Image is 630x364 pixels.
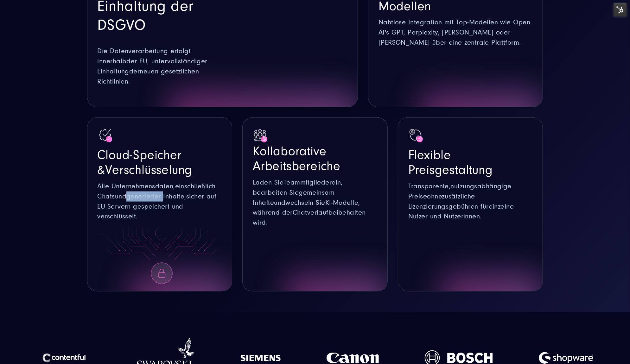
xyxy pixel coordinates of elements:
[98,67,129,75] span: Einhaltung
[98,78,129,85] span: Richtlinien
[98,47,168,55] span: Die Datenverarbeitung
[333,199,358,207] span: Modelle
[98,182,109,190] span: Alle
[408,147,533,178] h2: Flexible Preisgestaltung
[163,192,184,200] span: Inhalte
[293,209,328,217] span: Chatverlauf
[175,182,216,190] span: einschließlich
[442,192,475,200] span: zusätzliche
[480,212,482,220] span: .
[98,222,222,284] img: img-34
[161,67,199,75] span: gesetzlichen
[408,192,427,200] span: Preise
[105,163,192,177] span: Verschlüsselung
[283,179,332,186] span: Teammitglieder
[253,199,274,207] span: Inhalte
[111,182,175,190] span: Unternehmensdaten,
[266,219,268,227] span: .
[170,47,191,55] span: erfolgt
[128,78,130,85] span: .
[379,17,532,48] p: Nahtlose Integration mit Top-Modellen wie Open AI's GPT, Perplexity, [PERSON_NAME] oder [PERSON_N...
[129,67,140,75] span: der
[126,192,161,200] span: generierter
[98,57,127,65] span: innerhalb
[140,67,158,75] span: neuen
[115,192,126,200] span: und
[98,148,182,177] span: Cloud-Speicher &
[408,128,424,144] img: Geld Icon | KI-Hub von SUNZINET
[481,203,489,210] span: für
[167,57,207,65] span: vollständiger
[253,179,283,186] span: Laden Sie
[98,128,113,144] img: Häkchen Icon | KI-Hub von SUNZINET
[98,192,115,200] span: Chats
[98,181,222,222] p: sicher auf EU-Servern gespeichert und verschlüsselt.
[332,179,341,186] span: ein
[614,3,627,16] img: HubSpot Tools-Menüschalter
[408,182,451,190] span: Transparente,
[489,203,514,210] span: einzelne
[408,203,478,210] span: Lizenzierungsgebühren
[253,128,269,144] img: Mehrere Menschen als Symbol für Teamwork | KI-Hub von SUNZINET
[184,192,186,200] span: ,
[325,199,333,207] span: KI-
[299,189,334,197] span: gemeinsam
[253,179,343,197] span: , bearbeiten Sie
[427,192,442,200] span: ohne
[274,199,285,207] span: und
[286,199,325,207] span: wechseln Sie
[451,182,512,190] span: nutzungsabhängige
[253,128,326,158] span: Kollaborative
[282,209,293,217] span: der
[408,212,480,220] span: Nutzer und Nutzerinnen
[253,159,340,173] span: Arbeitsbereiche
[126,57,167,65] span: der EU, unter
